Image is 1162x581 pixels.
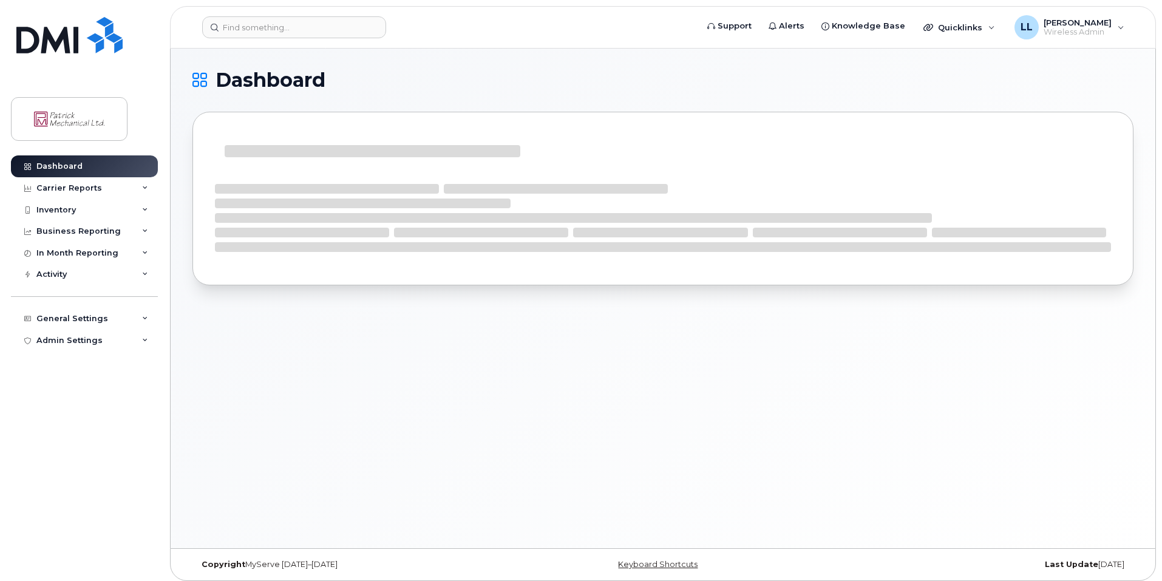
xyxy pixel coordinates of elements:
strong: Last Update [1045,560,1098,569]
a: Keyboard Shortcuts [618,560,698,569]
span: Dashboard [216,71,325,89]
div: MyServe [DATE]–[DATE] [192,560,506,569]
strong: Copyright [202,560,245,569]
div: [DATE] [820,560,1133,569]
